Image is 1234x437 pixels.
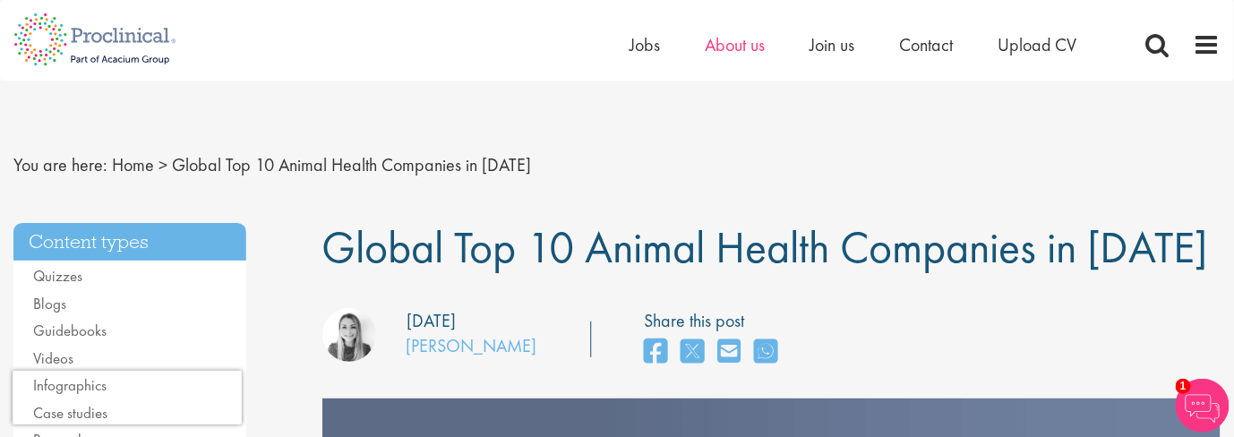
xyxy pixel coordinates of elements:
span: 1 [1176,379,1191,394]
a: Videos [33,348,73,368]
a: share on facebook [645,333,668,372]
a: breadcrumb link [112,153,154,176]
a: Blogs [33,294,66,313]
a: share on whats app [755,333,778,372]
a: Contact [899,33,953,56]
a: Upload CV [998,33,1077,56]
a: share on twitter [681,333,705,372]
div: [DATE] [407,308,457,334]
span: Global Top 10 Animal Health Companies in [DATE] [172,153,531,176]
a: Guidebooks [33,321,107,340]
span: Global Top 10 Animal Health Companies in [DATE] [322,218,1208,276]
a: Quizzes [33,266,82,286]
span: > [159,153,167,176]
a: [PERSON_NAME] [407,334,537,357]
img: Chatbot [1176,379,1230,433]
a: Jobs [630,33,660,56]
h3: Content types [13,223,246,261]
span: You are here: [13,153,107,176]
img: Hannah Burke [322,308,376,362]
a: Join us [810,33,854,56]
label: Share this post [645,308,787,334]
a: About us [705,33,765,56]
a: share on email [718,333,741,372]
iframe: reCAPTCHA [13,371,242,424]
